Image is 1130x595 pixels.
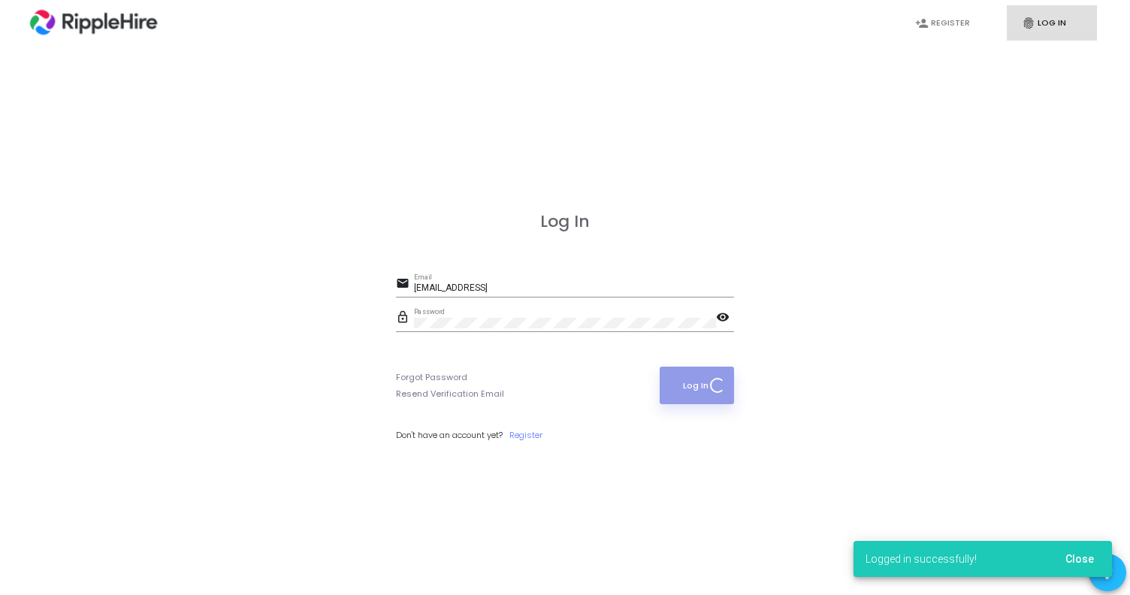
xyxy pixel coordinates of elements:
span: Close [1065,553,1094,565]
span: Logged in successfully! [866,551,977,566]
a: Resend Verification Email [396,388,504,400]
i: fingerprint [1022,17,1035,30]
i: person_add [915,17,929,30]
button: Close [1053,545,1106,572]
mat-icon: lock_outline [396,310,414,328]
span: Don't have an account yet? [396,429,503,441]
a: person_addRegister [900,5,990,41]
img: logo [25,5,162,42]
a: Forgot Password [396,371,467,384]
input: Email [414,283,734,294]
a: Register [509,429,542,442]
a: fingerprintLog In [1007,5,1097,41]
mat-icon: email [396,276,414,294]
button: Log In [660,367,734,404]
h3: Log In [396,212,734,231]
mat-icon: visibility [716,310,734,328]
